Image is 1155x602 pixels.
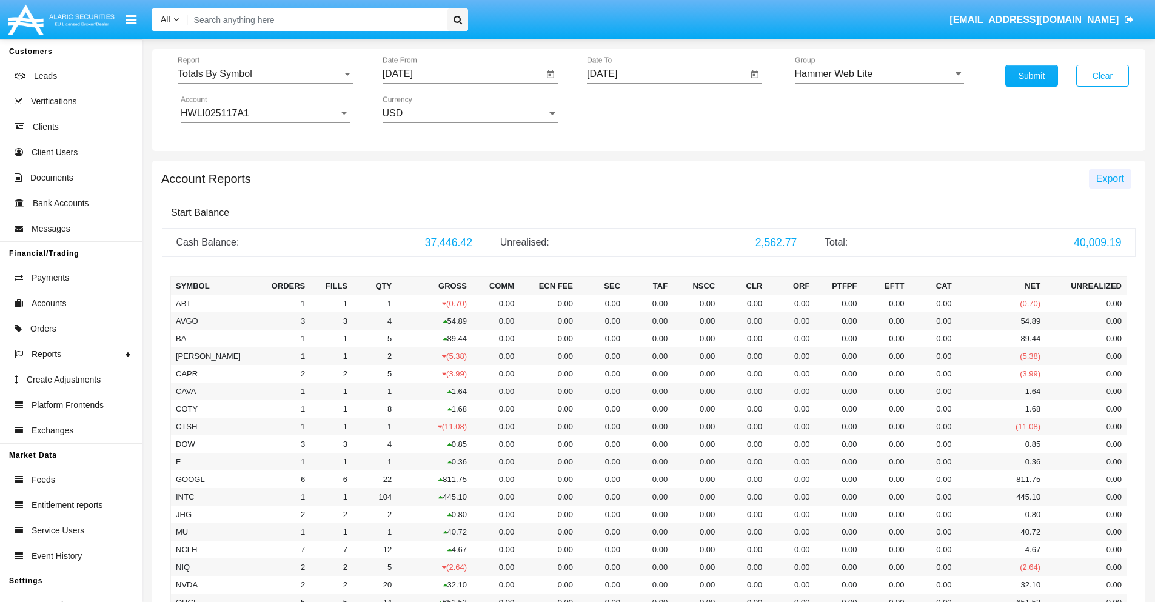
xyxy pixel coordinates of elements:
[949,15,1119,25] span: [EMAIL_ADDRESS][DOMAIN_NAME]
[397,506,472,523] td: 0.80
[472,276,519,295] th: Comm
[519,295,578,312] td: 0.00
[909,365,957,383] td: 0.00
[1045,400,1127,418] td: 0.00
[352,488,397,506] td: 104
[252,418,310,435] td: 1
[862,418,909,435] td: 0.00
[176,235,415,250] div: Cash Balance:
[519,383,578,400] td: 0.00
[472,506,519,523] td: 0.00
[672,506,720,523] td: 0.00
[32,499,103,512] span: Entitlement reports
[720,365,767,383] td: 0.00
[578,295,625,312] td: 0.00
[310,330,352,347] td: 1
[352,435,397,453] td: 4
[767,383,814,400] td: 0.00
[252,470,310,488] td: 6
[957,295,1046,312] td: (0.70)
[171,295,252,312] td: ABT
[909,347,957,365] td: 0.00
[252,435,310,453] td: 3
[767,365,814,383] td: 0.00
[957,470,1046,488] td: 811.75
[1045,470,1127,488] td: 0.00
[1045,523,1127,541] td: 0.00
[171,347,252,365] td: [PERSON_NAME]
[814,383,862,400] td: 0.00
[720,383,767,400] td: 0.00
[519,506,578,523] td: 0.00
[957,365,1046,383] td: (3.99)
[171,453,252,470] td: F
[397,312,472,330] td: 54.89
[625,506,672,523] td: 0.00
[862,453,909,470] td: 0.00
[32,399,104,412] span: Platform Frontends
[252,365,310,383] td: 2
[862,488,909,506] td: 0.00
[171,207,1127,218] h6: Start Balance
[720,488,767,506] td: 0.00
[1045,506,1127,523] td: 0.00
[397,400,472,418] td: 1.68
[519,347,578,365] td: 0.00
[171,276,252,295] th: Symbol
[397,276,472,295] th: Gross
[31,95,76,108] span: Verifications
[171,312,252,330] td: AVGO
[720,295,767,312] td: 0.00
[814,506,862,523] td: 0.00
[748,67,762,82] button: Open calendar
[862,400,909,418] td: 0.00
[957,312,1046,330] td: 54.89
[862,295,909,312] td: 0.00
[578,488,625,506] td: 0.00
[252,383,310,400] td: 1
[519,470,578,488] td: 0.00
[767,312,814,330] td: 0.00
[32,524,84,537] span: Service Users
[252,523,310,541] td: 1
[1045,276,1127,295] th: Unrealized
[472,400,519,418] td: 0.00
[310,523,352,541] td: 1
[32,297,67,310] span: Accounts
[310,365,352,383] td: 2
[672,435,720,453] td: 0.00
[672,383,720,400] td: 0.00
[397,488,472,506] td: 445.10
[672,488,720,506] td: 0.00
[33,121,59,133] span: Clients
[672,347,720,365] td: 0.00
[310,488,352,506] td: 1
[767,400,814,418] td: 0.00
[909,523,957,541] td: 0.00
[909,453,957,470] td: 0.00
[862,523,909,541] td: 0.00
[767,506,814,523] td: 0.00
[720,330,767,347] td: 0.00
[252,330,310,347] td: 1
[34,70,57,82] span: Leads
[352,330,397,347] td: 5
[472,523,519,541] td: 0.00
[519,453,578,470] td: 0.00
[578,453,625,470] td: 0.00
[1045,295,1127,312] td: 0.00
[625,330,672,347] td: 0.00
[352,347,397,365] td: 2
[310,383,352,400] td: 1
[957,488,1046,506] td: 445.10
[472,312,519,330] td: 0.00
[814,312,862,330] td: 0.00
[578,347,625,365] td: 0.00
[519,276,578,295] th: Ecn Fee
[310,347,352,365] td: 1
[862,276,909,295] th: EFTT
[1096,173,1124,184] span: Export
[472,365,519,383] td: 0.00
[425,236,472,249] span: 37,446.42
[578,383,625,400] td: 0.00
